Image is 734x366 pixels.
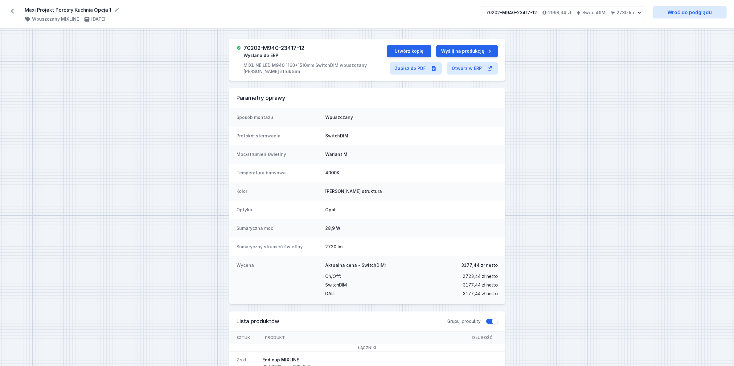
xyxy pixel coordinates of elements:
[465,331,500,344] span: Długość
[236,151,320,157] dt: Moc/strumień świetlny
[390,62,442,75] a: Zapisz do PDF
[244,52,278,59] span: Wysłano do ERP
[32,16,79,22] h4: Wpuszczany MIXLINE
[325,281,348,289] span: SwitchDIM :
[236,114,320,120] dt: Sposób montażu
[325,225,498,231] dd: 28,9 W
[325,207,498,213] dd: Opal
[244,45,304,51] h3: 70202-M940-23417-12
[114,7,120,13] button: Edytuj nazwę projektu
[25,6,474,14] form: Maxi Projekt Porosły Kuchnia Opcja 1
[548,10,571,16] h4: 2998,34 zł
[236,357,248,363] div: 2 szt.
[387,45,431,57] button: Utwórz kopię
[325,272,341,281] span: On/Off :
[325,289,335,298] span: DALI :
[325,151,498,157] dd: Wariant M
[236,345,498,350] h3: Łączniki
[325,188,498,194] dd: [PERSON_NAME] struktura
[91,16,105,22] h4: [DATE]
[436,45,498,57] button: Wyślij na produkcję
[617,10,634,16] h4: 2730 lm
[244,62,387,75] p: MIXLINE LED M940 1160+1510mm SwitchDIM wpuszczany [PERSON_NAME] struktura
[262,357,311,363] div: End cup MIXLINE
[236,318,447,325] h3: Lista produktów
[236,188,320,194] dt: Kolor
[236,244,320,250] dt: Sumaryczny strumień świetlny
[481,6,645,19] button: 70202-M940-23417-122998,34 złSwitchDIM2730 lm
[258,331,293,344] span: Produkt
[325,244,498,250] dd: 2730 lm
[447,318,481,324] span: Grupuj produkty
[325,133,498,139] dd: SwitchDIM
[236,94,498,102] h3: Parametry oprawy
[325,114,498,120] dd: Wpuszczany
[325,170,498,176] dd: 4000K
[236,133,320,139] dt: Protokół sterowania
[236,207,320,213] dt: Optyka
[236,262,320,298] dt: Wycena
[463,281,498,289] span: 3177,44 zł netto
[236,225,320,231] dt: Sumaryczna moc
[325,262,386,268] span: Aktualna cena - SwitchDIM:
[447,62,498,75] a: Otwórz w ERP
[236,170,320,176] dt: Temperatura barwowa
[463,289,498,298] span: 3177,44 zł netto
[462,272,498,281] span: 2723,44 zł netto
[229,331,258,344] span: Sztuk
[486,10,537,16] div: 70202-M940-23417-12
[486,318,498,324] button: Grupuj produkty
[653,6,727,18] a: Wróć do podglądu
[582,10,605,16] h4: SwitchDIM
[461,262,498,268] span: 3177,44 zł netto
